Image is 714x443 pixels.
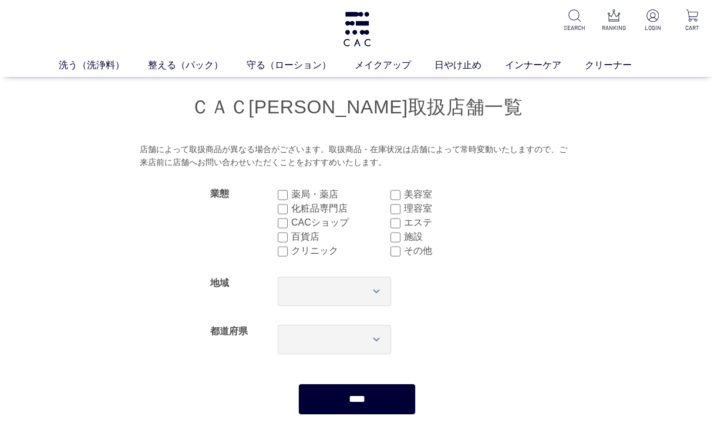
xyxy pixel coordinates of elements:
a: SEARCH [562,9,587,32]
p: RANKING [601,24,627,32]
a: CART [679,9,705,32]
a: クリーナー [585,58,655,72]
a: 整える（パック） [148,58,247,72]
label: 百貨店 [291,230,390,244]
label: 化粧品専門店 [291,202,390,216]
a: 守る（ローション） [247,58,355,72]
div: 店舗によって取扱商品が異なる場合がございます。取扱商品・在庫状況は店舗によって常時変動いたしますので、ご来店前に店舗へお問い合わせいただくことをおすすめいたします。 [140,143,575,169]
label: 地域 [210,278,229,288]
label: 都道府県 [210,326,248,336]
label: 薬局・薬店 [291,187,390,202]
label: 理容室 [404,202,503,216]
a: メイクアップ [355,58,435,72]
label: クリニック [291,244,390,258]
img: logo [342,12,372,46]
h1: ＣＡＣ[PERSON_NAME]取扱店舗一覧 [63,95,651,120]
a: 日やけ止め [435,58,505,72]
label: その他 [404,244,503,258]
a: RANKING [601,9,627,32]
a: 洗う（洗浄料） [59,58,148,72]
label: CACショップ [291,216,390,230]
label: エステ [404,216,503,230]
p: SEARCH [562,24,587,32]
p: CART [679,24,705,32]
a: インナーケア [505,58,585,72]
label: 施設 [404,230,503,244]
p: LOGIN [640,24,665,32]
label: 美容室 [404,187,503,202]
a: LOGIN [640,9,665,32]
label: 業態 [210,189,229,199]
